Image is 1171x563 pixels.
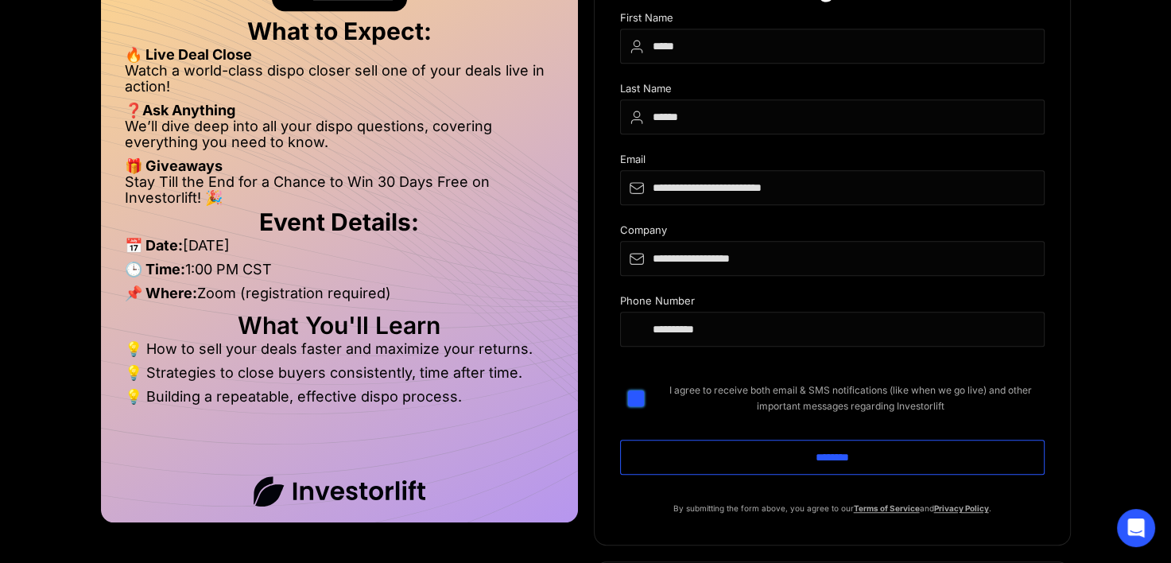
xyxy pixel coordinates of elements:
[125,63,554,103] li: Watch a world-class dispo closer sell one of your deals live in action!
[620,12,1045,29] div: First Name
[1117,509,1155,547] div: Open Intercom Messenger
[620,500,1045,516] p: By submitting the form above, you agree to our and .
[125,238,554,262] li: [DATE]
[934,503,989,513] a: Privacy Policy
[125,365,554,389] li: 💡 Strategies to close buyers consistently, time after time.
[125,102,235,118] strong: ❓Ask Anything
[125,285,554,309] li: Zoom (registration required)
[125,262,554,285] li: 1:00 PM CST
[125,174,554,206] li: Stay Till the End for a Chance to Win 30 Days Free on Investorlift! 🎉
[125,237,183,254] strong: 📅 Date:
[620,295,1045,312] div: Phone Number
[620,12,1045,500] form: DIspo Day Main Form
[657,382,1045,414] span: I agree to receive both email & SMS notifications (like when we go live) and other important mess...
[620,153,1045,170] div: Email
[125,317,554,333] h2: What You'll Learn
[247,17,432,45] strong: What to Expect:
[620,224,1045,241] div: Company
[125,118,554,158] li: We’ll dive deep into all your dispo questions, covering everything you need to know.
[259,208,419,236] strong: Event Details:
[125,285,197,301] strong: 📌 Where:
[125,341,554,365] li: 💡 How to sell your deals faster and maximize your returns.
[125,46,252,63] strong: 🔥 Live Deal Close
[125,389,554,405] li: 💡 Building a repeatable, effective dispo process.
[125,157,223,174] strong: 🎁 Giveaways
[125,261,185,278] strong: 🕒 Time:
[854,503,920,513] a: Terms of Service
[620,83,1045,99] div: Last Name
